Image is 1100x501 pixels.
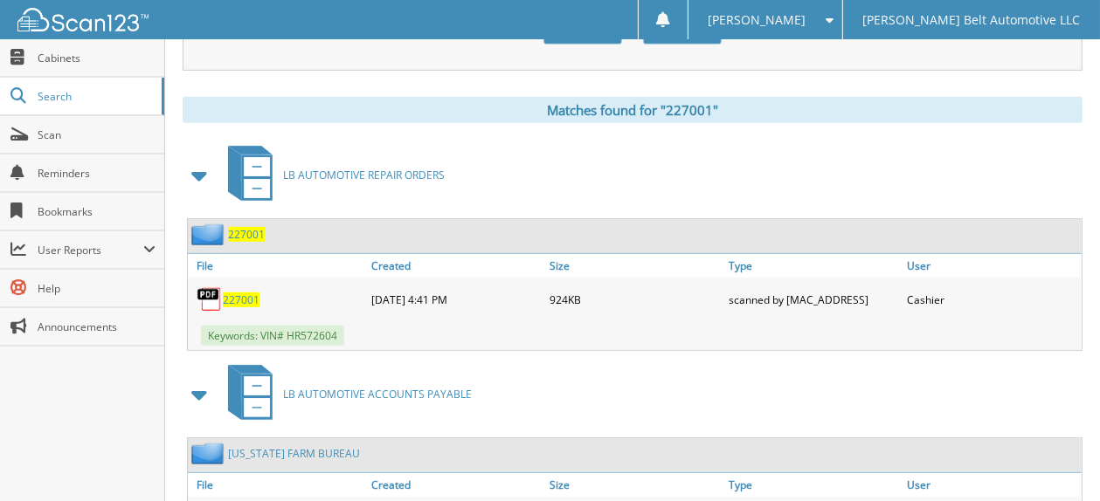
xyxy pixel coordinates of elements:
span: LB AUTOMOTIVE ACCOUNTS PAYABLE [283,387,472,401]
a: Size [545,473,724,497]
a: 227001 [223,292,259,307]
div: Matches found for "227001" [183,97,1083,123]
span: Announcements [38,319,156,334]
a: LB AUTOMOTIVE REPAIR ORDERS [218,141,445,209]
span: Bookmarks [38,204,156,219]
span: [PERSON_NAME] [708,15,806,25]
span: LB AUTOMOTIVE REPAIR ORDERS [283,168,445,182]
span: User Reports [38,243,143,257]
img: folder2.png [191,443,228,464]
a: File [188,473,367,497]
a: File [188,254,367,278]
span: [PERSON_NAME] Belt Automotive LLC [862,15,1080,25]
a: Type [724,254,903,278]
span: Scan [38,127,156,142]
img: scan123-logo-white.svg [17,8,149,31]
img: folder2.png [191,223,228,245]
a: Size [545,254,724,278]
div: Cashier [903,282,1082,317]
span: Cabinets [38,51,156,65]
span: Help [38,281,156,296]
iframe: Chat Widget [1013,417,1100,501]
span: Search [38,89,153,104]
span: Keywords: VIN# HR572604 [201,326,344,346]
span: Reminders [38,166,156,181]
a: Type [724,473,903,497]
a: User [903,473,1082,497]
a: Created [367,473,546,497]
a: [US_STATE] FARM BUREAU [228,446,360,461]
a: 227001 [228,227,265,242]
div: 924KB [545,282,724,317]
div: scanned by [MAC_ADDRESS] [724,282,903,317]
a: Created [367,254,546,278]
img: PDF.png [197,286,223,312]
div: [DATE] 4:41 PM [367,282,546,317]
a: LB AUTOMOTIVE ACCOUNTS PAYABLE [218,360,472,429]
a: User [903,254,1082,278]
